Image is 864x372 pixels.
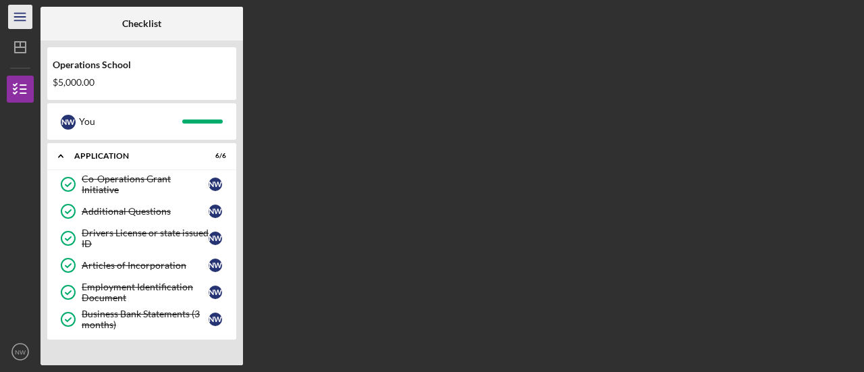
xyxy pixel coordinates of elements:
[7,338,34,365] button: NW
[79,110,182,133] div: You
[209,232,222,245] div: N W
[54,225,230,252] a: Drivers License or state issued IDNW
[54,306,230,333] a: Business Bank Statements (3 months)NW
[209,205,222,218] div: N W
[82,309,209,330] div: Business Bank Statements (3 months)
[54,252,230,279] a: Articles of IncorporationNW
[53,59,231,70] div: Operations School
[61,115,76,130] div: N W
[202,152,226,160] div: 6 / 6
[209,286,222,299] div: N W
[209,259,222,272] div: N W
[209,178,222,191] div: N W
[54,279,230,306] a: Employment Identification DocumentNW
[122,18,161,29] b: Checklist
[82,260,209,271] div: Articles of Incorporation
[54,171,230,198] a: Co-Operations Grant InitiativeNW
[82,282,209,303] div: Employment Identification Document
[82,206,209,217] div: Additional Questions
[53,77,231,88] div: $5,000.00
[209,313,222,326] div: N W
[15,348,26,356] text: NW
[82,228,209,249] div: Drivers License or state issued ID
[74,152,192,160] div: Application
[82,174,209,195] div: Co-Operations Grant Initiative
[54,198,230,225] a: Additional QuestionsNW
